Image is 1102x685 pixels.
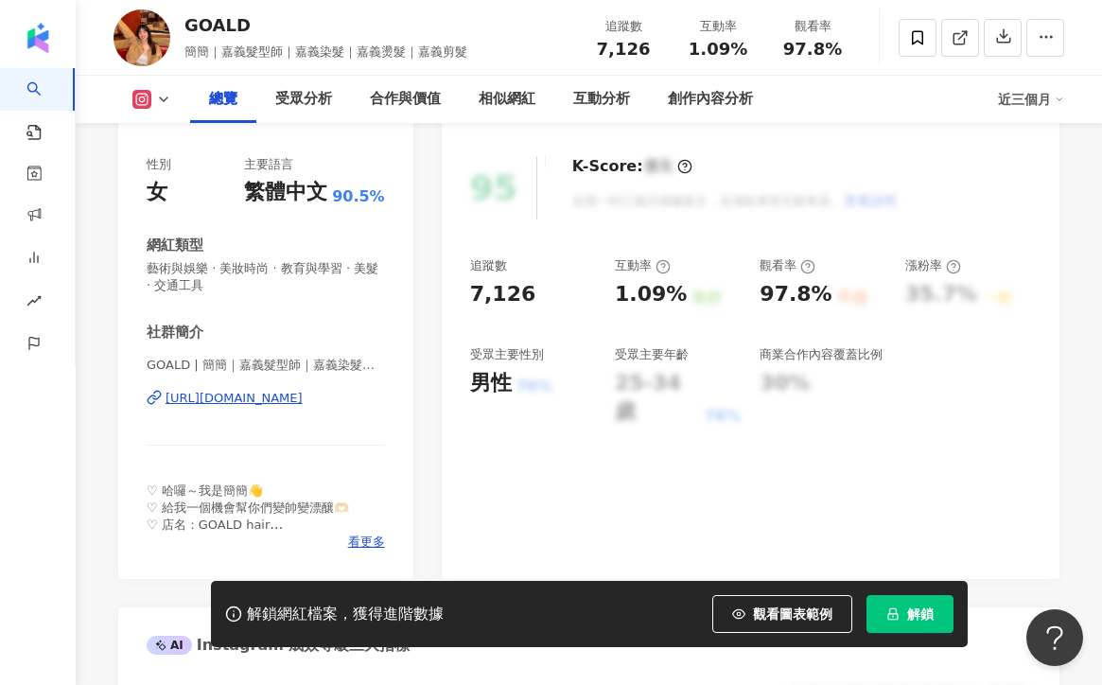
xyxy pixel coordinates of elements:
div: 近三個月 [998,84,1064,114]
div: 漲粉率 [905,257,961,274]
span: 簡簡｜嘉義髮型師｜嘉義染髮｜嘉義燙髮｜嘉義剪髮 [184,44,467,59]
div: 觀看率 [760,257,815,274]
img: KOL Avatar [114,9,170,66]
img: logo icon [23,23,53,53]
div: K-Score : [572,156,692,177]
span: GOALD | 簡簡｜嘉義髮型師｜嘉義染髮｜嘉義燙髮｜嘉義剪髮 | goald_jian [147,357,385,374]
div: 受眾分析 [275,88,332,111]
span: rise [26,282,42,325]
span: 90.5% [332,186,385,207]
div: 創作內容分析 [668,88,753,111]
span: 看更多 [348,534,385,551]
div: 主要語言 [244,156,293,173]
div: 受眾主要性別 [470,346,544,363]
div: 繁體中文 [244,178,327,207]
div: 觀看率 [777,17,848,36]
span: 7,126 [597,39,651,59]
div: 互動率 [682,17,754,36]
div: 7,126 [470,280,536,309]
div: [URL][DOMAIN_NAME] [166,390,303,407]
span: 藝術與娛樂 · 美妝時尚 · 教育與學習 · 美髮 · 交通工具 [147,260,385,294]
div: 性別 [147,156,171,173]
div: 追蹤數 [470,257,507,274]
div: 互動率 [615,257,671,274]
a: search [26,68,64,142]
a: [URL][DOMAIN_NAME] [147,390,385,407]
div: 互動分析 [573,88,630,111]
span: 1.09% [689,40,747,59]
span: 97.8% [783,40,842,59]
div: 97.8% [760,280,831,309]
span: ♡ 哈囉～我是簡簡👋 ♡ 給我一個機會幫你們變帥變漂釀🫶🏻 ♡ 店名：GOALD hair ♡ 地址：[STREET_ADDRESS] ♡電話：[PHONE_NUMBER] ♡ 趕快幫我加lin... [147,483,380,618]
div: 合作與價值 [370,88,441,111]
div: 相似網紅 [479,88,535,111]
div: 追蹤數 [587,17,659,36]
div: 商業合作內容覆蓋比例 [760,346,883,363]
span: 觀看圖表範例 [753,606,832,622]
div: GOALD [184,13,467,37]
span: 解鎖 [907,606,934,622]
div: 總覽 [209,88,237,111]
span: lock [886,607,900,621]
div: 1.09% [615,280,687,309]
div: 受眾主要年齡 [615,346,689,363]
div: 解鎖網紅檔案，獲得進階數據 [247,605,444,624]
div: 網紅類型 [147,236,203,255]
div: 女 [147,178,167,207]
div: 男性 [470,369,512,398]
button: 觀看圖表範例 [712,595,852,633]
div: 社群簡介 [147,323,203,342]
button: 解鎖 [866,595,953,633]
